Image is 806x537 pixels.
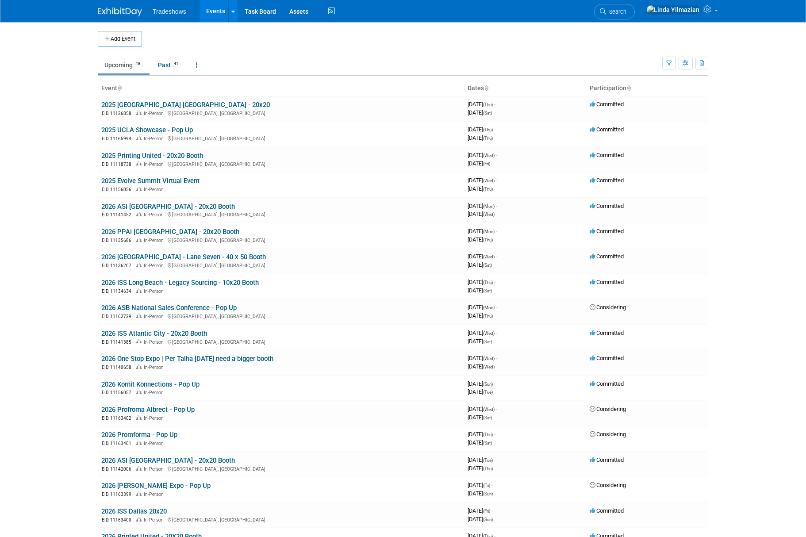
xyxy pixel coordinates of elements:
span: (Thu) [483,127,493,132]
span: In-Person [144,466,166,472]
span: Committed [590,126,624,133]
a: Search [594,4,635,19]
span: In-Person [144,187,166,192]
span: (Tue) [483,458,493,463]
span: (Sat) [483,111,492,115]
span: [DATE] [468,236,493,243]
span: (Wed) [483,153,495,158]
span: (Mon) [483,305,495,310]
span: EID: 11118738 [102,162,135,167]
span: (Sat) [483,339,492,344]
img: In-Person Event [136,441,142,445]
span: EID: 11134634 [102,289,135,294]
img: In-Person Event [136,390,142,394]
span: [DATE] [468,338,492,345]
span: [DATE] [468,414,492,421]
span: In-Person [144,288,166,294]
span: (Mon) [483,204,495,209]
img: ExhibitDay [98,8,142,16]
span: - [496,304,497,311]
span: [DATE] [468,177,497,184]
a: 2026 ISS Atlantic City - 20x20 Booth [101,330,207,338]
span: EID: 11163402 [102,416,135,421]
span: Tradeshows [153,8,186,15]
span: Considering [590,304,626,311]
span: Search [606,8,626,15]
img: In-Person Event [136,339,142,344]
span: Committed [590,456,624,463]
span: [DATE] [468,101,495,107]
span: (Sun) [483,491,493,496]
a: 2026 ASI [GEOGRAPHIC_DATA] - 20x20 Booth [101,203,235,211]
img: In-Person Event [136,364,142,369]
span: [DATE] [468,330,497,336]
span: 18 [133,61,143,67]
span: [DATE] [468,109,492,116]
span: (Fri) [483,509,490,514]
span: (Wed) [483,254,495,259]
img: In-Person Event [136,415,142,420]
span: EID: 11156057 [102,390,135,395]
span: EID: 11141452 [102,212,135,217]
span: In-Person [144,491,166,497]
span: EID: 11163400 [102,518,135,522]
a: 2025 UCLA Showcase - Pop Up [101,126,193,134]
span: [DATE] [468,134,493,141]
span: Committed [590,228,624,234]
span: [DATE] [468,211,495,217]
span: (Thu) [483,187,493,192]
span: (Wed) [483,356,495,361]
span: Considering [590,431,626,437]
span: In-Person [144,364,166,370]
span: (Thu) [483,432,493,437]
img: In-Person Event [136,238,142,242]
span: [DATE] [468,126,495,133]
div: [GEOGRAPHIC_DATA], [GEOGRAPHIC_DATA] [101,516,461,523]
a: 2026 [GEOGRAPHIC_DATA] - Lane Seven - 40 x 50 Booth [101,253,266,261]
span: (Sat) [483,263,492,268]
span: [DATE] [468,482,493,488]
th: Dates [464,81,586,96]
span: EID: 11163399 [102,492,135,497]
a: Sort by Event Name [117,84,122,92]
span: EID: 11156056 [102,187,135,192]
img: In-Person Event [136,517,142,522]
span: - [496,203,497,209]
span: (Fri) [483,483,490,488]
span: Committed [590,152,624,158]
a: 2026 [PERSON_NAME] Expo - Pop Up [101,482,211,490]
a: 2026 Profroma Albrect - Pop Up [101,406,195,414]
span: EID: 11162729 [102,314,135,319]
span: - [496,406,497,412]
a: Sort by Start Date [484,84,488,92]
div: [GEOGRAPHIC_DATA], [GEOGRAPHIC_DATA] [101,236,461,244]
span: [DATE] [468,185,493,192]
a: 2025 [GEOGRAPHIC_DATA] [GEOGRAPHIC_DATA] - 20x20 [101,101,270,109]
span: Committed [590,101,624,107]
th: Event [98,81,464,96]
a: Past41 [151,57,188,73]
span: (Thu) [483,238,493,242]
span: In-Person [144,136,166,142]
span: [DATE] [468,465,493,472]
a: 2026 One Stop Expo | Per Talha [DATE] need a bigger booth [101,355,273,363]
span: - [494,456,495,463]
div: [GEOGRAPHIC_DATA], [GEOGRAPHIC_DATA] [101,312,461,320]
img: In-Person Event [136,314,142,318]
span: Committed [590,177,624,184]
span: - [491,482,493,488]
span: - [494,380,495,387]
span: - [496,152,497,158]
span: 41 [171,61,181,67]
span: (Fri) [483,161,490,166]
span: - [494,101,495,107]
img: In-Person Event [136,212,142,216]
span: Committed [590,380,624,387]
span: (Sat) [483,415,492,420]
span: [DATE] [468,490,493,497]
span: Committed [590,203,624,209]
span: (Sat) [483,288,492,293]
img: In-Person Event [136,491,142,496]
span: Considering [590,406,626,412]
span: - [496,253,497,260]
